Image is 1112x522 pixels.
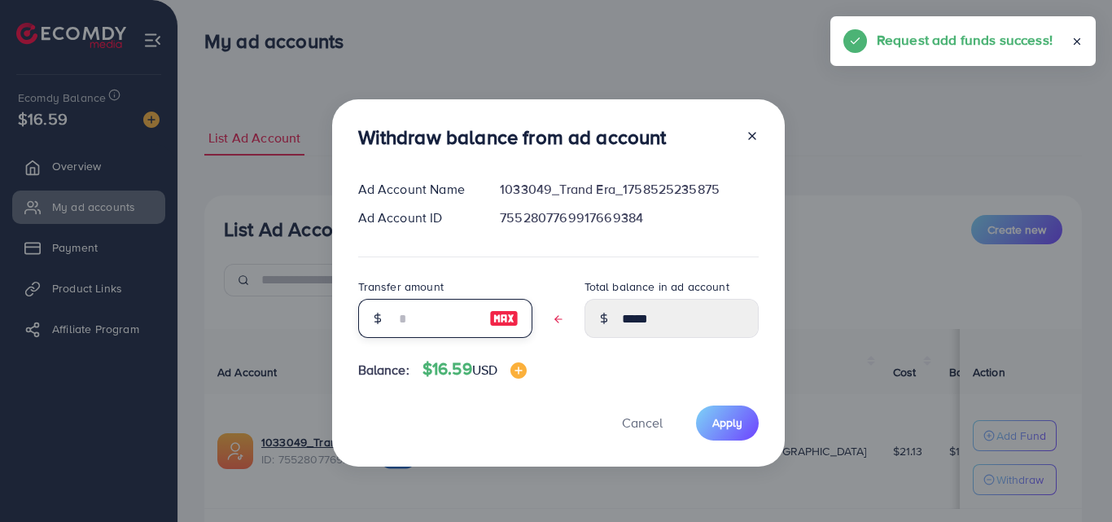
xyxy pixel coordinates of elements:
[510,362,527,379] img: image
[472,361,497,379] span: USD
[712,415,742,431] span: Apply
[622,414,663,432] span: Cancel
[602,406,683,441] button: Cancel
[489,309,519,328] img: image
[358,361,409,379] span: Balance:
[1043,449,1100,510] iframe: Chat
[422,359,527,379] h4: $16.59
[487,180,771,199] div: 1033049_Trand Era_1758525235875
[487,208,771,227] div: 7552807769917669384
[877,29,1053,50] h5: Request add funds success!
[584,279,729,295] label: Total balance in ad account
[345,180,488,199] div: Ad Account Name
[358,125,667,149] h3: Withdraw balance from ad account
[696,406,759,441] button: Apply
[358,279,444,295] label: Transfer amount
[345,208,488,227] div: Ad Account ID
